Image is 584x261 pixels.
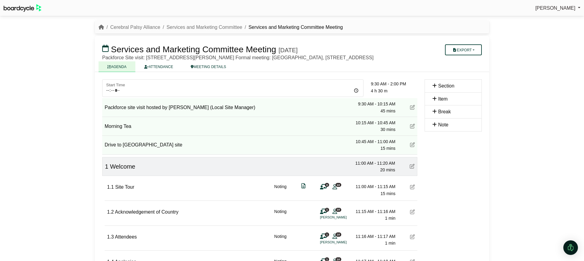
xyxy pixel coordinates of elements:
div: 9:30 AM - 10:15 AM [353,101,395,107]
button: Export [445,44,482,55]
span: 10 [335,183,341,187]
span: 1 min [385,216,395,221]
a: ATTENDANCE [135,61,182,72]
span: 4 h 30 m [371,88,387,93]
span: 1.2 [107,209,114,215]
span: 20 mins [380,167,395,172]
span: 1.3 [107,234,114,239]
li: [PERSON_NAME] [320,215,366,220]
span: Morning Tea [105,124,131,129]
span: 15 mins [381,146,395,151]
a: Services and Marketing Committee [166,25,242,30]
div: 10:15 AM - 10:45 AM [353,119,395,126]
div: [DATE] [279,46,298,54]
span: [PERSON_NAME] [535,5,575,11]
div: 11:00 AM - 11:15 AM [353,183,395,190]
div: 11:00 AM - 11:20 AM [353,160,395,167]
span: Acknowledgement of Country [115,209,179,215]
span: Site Tour [115,184,134,190]
span: Attendees [115,234,137,239]
span: Packforce site visit hosted by [PERSON_NAME] (Local Site Manager) [105,105,255,110]
div: Noting [274,183,287,197]
span: Note [438,122,448,127]
span: 10 [335,208,341,212]
div: 11:16 AM - 11:17 AM [353,233,395,240]
span: 1 [105,163,108,170]
div: 9:30 AM - 2:00 PM [371,81,417,87]
div: Open Intercom Messenger [563,240,578,255]
span: Section [438,83,454,88]
span: 1 min [385,241,395,246]
span: Break [438,109,451,114]
div: 11:15 AM - 11:16 AM [353,208,395,215]
a: MEETING DETAILS [182,61,235,72]
span: 45 mins [381,108,395,113]
a: Cerebral Palsy Alliance [110,25,160,30]
nav: breadcrumb [99,23,343,31]
span: 15 mins [381,191,395,196]
img: BoardcycleBlackGreen-aaafeed430059cb809a45853b8cf6d952af9d84e6e89e1f1685b34bfd5cb7d64.svg [4,4,41,12]
a: [PERSON_NAME] [535,4,580,12]
span: 1.1 [107,184,114,190]
a: AGENDA [99,61,135,72]
div: 10:45 AM - 11:00 AM [353,138,395,145]
span: 0 [325,183,329,187]
span: 1 [325,232,329,236]
span: Packforce Site visit: [STREET_ADDRESS][PERSON_NAME] Formal meeting: [GEOGRAPHIC_DATA], [STREET_AD... [102,55,374,60]
span: 30 mins [381,127,395,132]
span: Item [438,96,447,101]
div: Noting [274,208,287,222]
li: Services and Marketing Committee Meeting [242,23,343,31]
span: Welcome [110,163,135,170]
span: 10 [335,232,341,236]
span: Services and Marketing Committee Meeting [111,45,276,54]
div: Noting [274,233,287,247]
li: [PERSON_NAME] [320,240,366,245]
span: Drive to [GEOGRAPHIC_DATA] site [105,142,182,147]
span: 1 [325,208,329,212]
